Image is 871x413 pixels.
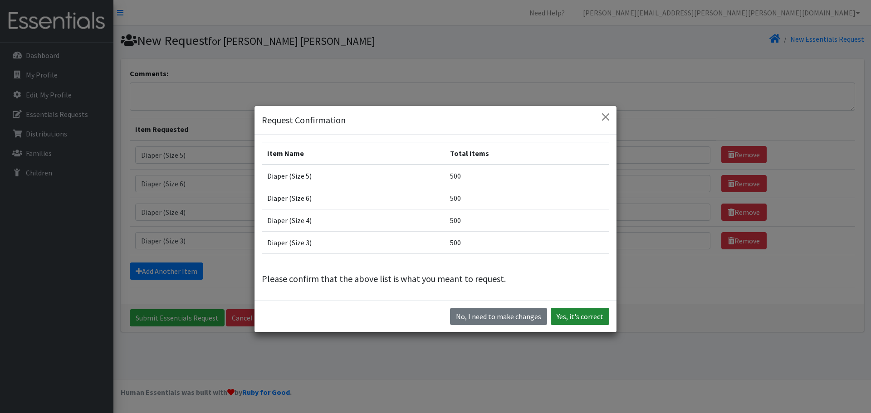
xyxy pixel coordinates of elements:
p: Please confirm that the above list is what you meant to request. [262,272,609,286]
h5: Request Confirmation [262,113,346,127]
td: 500 [445,209,609,232]
button: Yes, it's correct [551,308,609,325]
td: 500 [445,165,609,187]
button: Close [598,110,613,124]
td: 500 [445,187,609,209]
td: Diaper (Size 4) [262,209,445,232]
td: Diaper (Size 3) [262,232,445,254]
th: Total Items [445,142,609,165]
td: 500 [445,232,609,254]
button: No I need to make changes [450,308,547,325]
th: Item Name [262,142,445,165]
td: Diaper (Size 5) [262,165,445,187]
td: Diaper (Size 6) [262,187,445,209]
